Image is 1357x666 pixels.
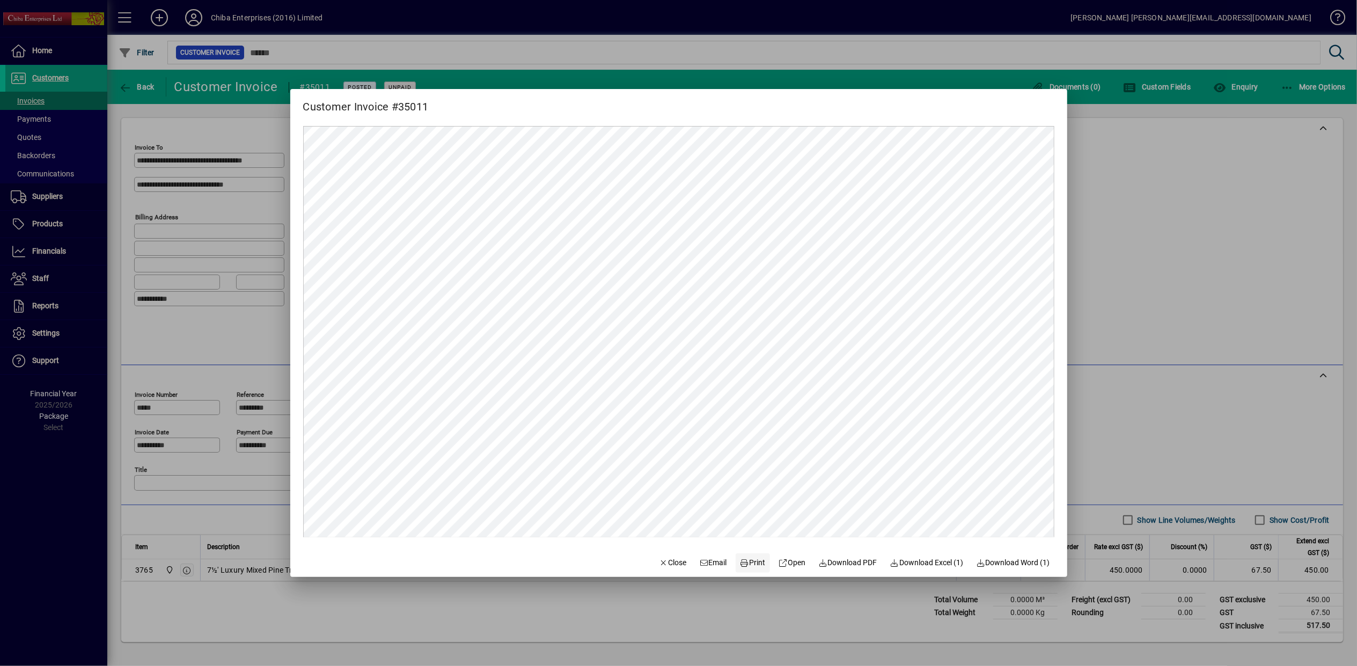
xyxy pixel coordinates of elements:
[972,553,1054,573] button: Download Word (1)
[695,553,731,573] button: Email
[774,553,810,573] a: Open
[779,557,806,568] span: Open
[290,89,442,115] h2: Customer Invoice #35011
[976,557,1050,568] span: Download Word (1)
[736,553,770,573] button: Print
[814,553,882,573] a: Download PDF
[818,557,877,568] span: Download PDF
[890,557,964,568] span: Download Excel (1)
[886,553,968,573] button: Download Excel (1)
[659,557,687,568] span: Close
[699,557,727,568] span: Email
[655,553,691,573] button: Close
[740,557,766,568] span: Print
